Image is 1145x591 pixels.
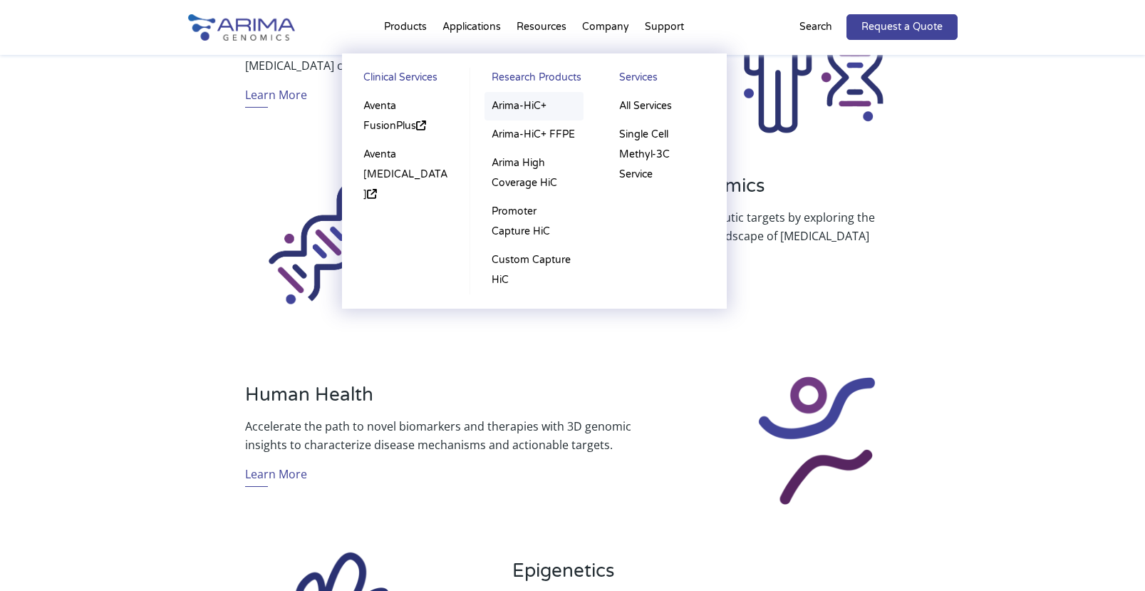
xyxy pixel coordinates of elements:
a: Services [612,68,712,92]
img: Arima-Genomics-logo [188,14,295,41]
a: Request a Quote [846,14,958,40]
a: All Services [612,92,712,120]
p: Search [799,18,832,36]
a: Arima High Coverage HiC [485,149,584,197]
iframe: Chat Widget [1074,523,1145,591]
a: Arima-HiC+ FFPE [485,120,584,149]
a: Arima-HiC+ [485,92,584,120]
h3: Human Health [245,384,633,417]
a: Learn More [245,86,307,108]
a: Learn More [245,465,307,487]
img: Human Health_Icon_Arima Genomics [731,364,901,517]
a: Aventa FusionPlus [356,92,456,140]
p: Accelerate the path to novel biomarkers and therapies with 3D genomic insights to characterize di... [245,417,633,454]
a: Clinical Services [356,68,456,92]
a: Promoter Capture HiC [485,197,584,246]
a: Aventa [MEDICAL_DATA] [356,140,456,209]
a: Research Products [485,68,584,92]
a: Custom Capture HiC [485,246,584,294]
a: Single Cell Methyl-3C Service [612,120,712,189]
img: Sequencing_Icon_Arima Genomics [244,156,414,326]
